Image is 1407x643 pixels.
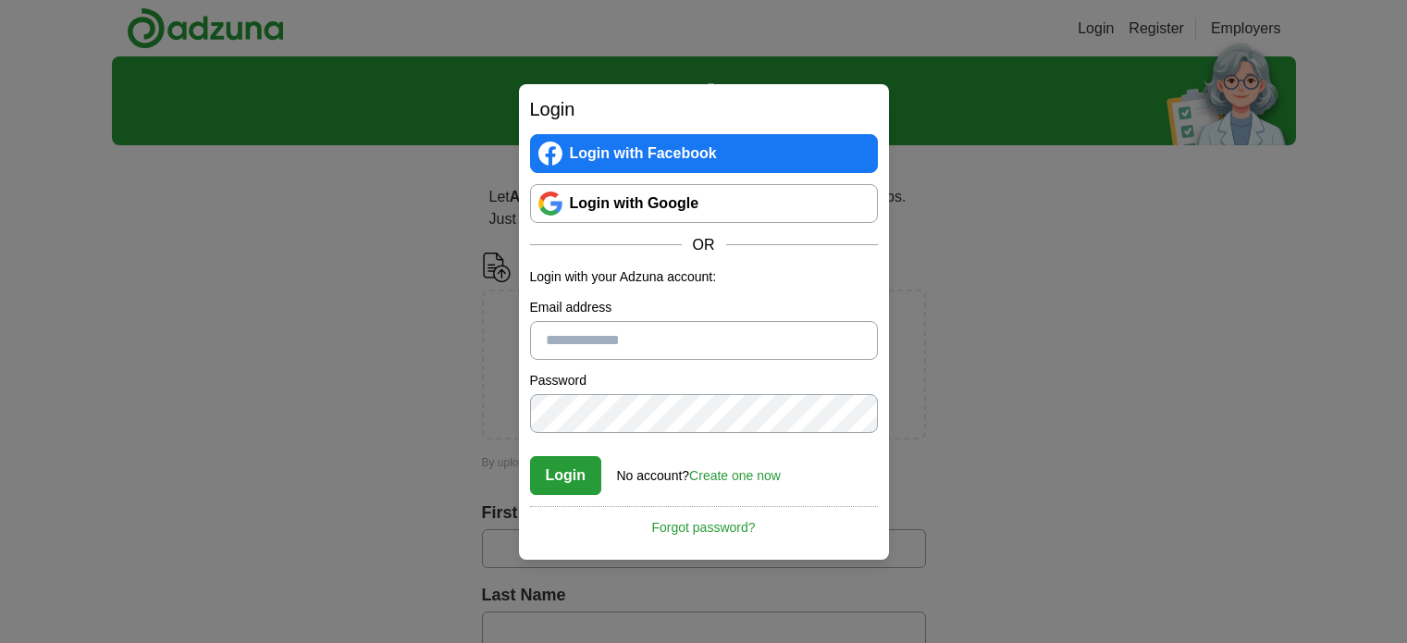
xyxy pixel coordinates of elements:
button: Login [530,456,602,495]
div: No account? [617,455,781,486]
a: Login with Google [530,184,878,223]
a: Forgot password? [530,506,878,538]
p: Login with your Adzuna account: [530,267,878,287]
label: Email address [530,298,878,317]
a: Create one now [689,468,781,483]
label: Password [530,371,878,390]
h2: Login [530,95,878,123]
a: Login with Facebook [530,134,878,173]
span: OR [682,234,726,256]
